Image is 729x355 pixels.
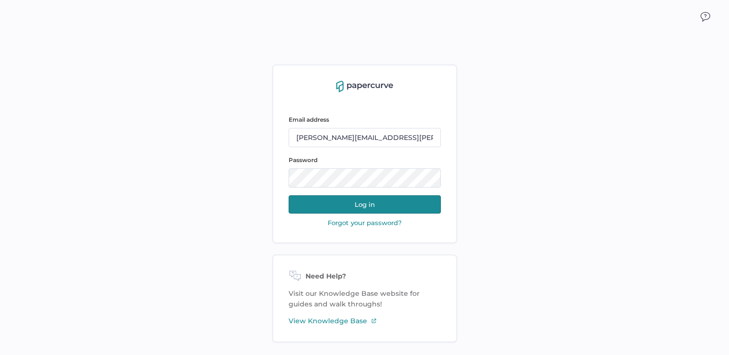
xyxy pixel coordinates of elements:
span: View Knowledge Base [289,316,367,326]
span: Email address [289,116,329,123]
div: Visit our Knowledge Base website for guides and walk throughs! [272,254,457,342]
img: external-link-icon-3.58f4c051.svg [371,318,377,324]
button: Forgot your password? [325,218,405,227]
img: need-help-icon.d526b9f7.svg [289,271,302,282]
button: Log in [289,195,441,214]
div: Need Help? [289,271,441,282]
span: Password [289,156,318,164]
input: email@company.com [289,128,441,147]
img: icon_chat.2bd11823.svg [701,12,710,22]
img: papercurve-logo-colour.7244d18c.svg [336,81,393,92]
